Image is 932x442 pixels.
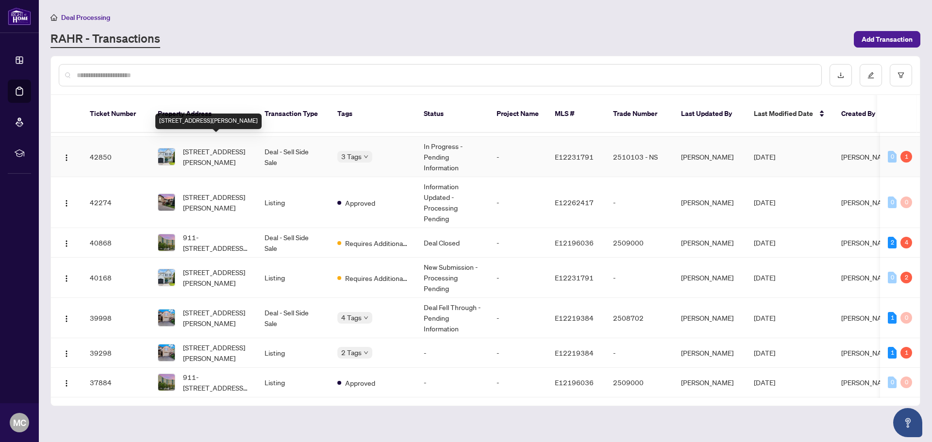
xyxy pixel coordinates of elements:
img: Logo [63,275,70,282]
div: 0 [888,272,897,283]
td: Deal - Sell Side Sale [257,137,330,177]
td: In Progress - Pending Information [416,137,489,177]
button: Logo [59,375,74,390]
span: [PERSON_NAME] [841,198,894,207]
span: 911-[STREET_ADDRESS][PERSON_NAME] [183,372,249,393]
th: Status [416,95,489,133]
td: New Submission - Processing Pending [416,258,489,298]
button: Logo [59,310,74,326]
span: Requires Additional Docs [345,238,408,248]
td: 42274 [82,177,150,228]
span: [DATE] [754,313,775,322]
img: thumbnail-img [158,269,175,286]
th: Property Address [150,95,257,133]
button: Add Transaction [854,31,920,48]
td: Listing [257,258,330,298]
span: [DATE] [754,273,775,282]
td: - [605,338,673,368]
span: 3 Tags [341,151,362,162]
th: Project Name [489,95,547,133]
td: - [489,137,547,177]
td: [PERSON_NAME] [673,228,746,258]
div: 2 [900,272,912,283]
button: download [830,64,852,86]
span: E12231791 [555,273,594,282]
span: [DATE] [754,348,775,357]
img: thumbnail-img [158,148,175,165]
td: - [416,368,489,397]
td: Listing [257,368,330,397]
span: down [364,350,368,355]
span: E12219384 [555,348,594,357]
button: Logo [59,345,74,360]
div: 1 [888,347,897,359]
span: Deal Processing [61,13,110,22]
td: - [489,177,547,228]
td: 40168 [82,258,150,298]
img: thumbnail-img [158,234,175,251]
img: thumbnail-img [158,374,175,391]
span: download [837,72,844,79]
td: - [489,368,547,397]
span: E12196036 [555,378,594,387]
td: 39298 [82,338,150,368]
th: Tags [330,95,416,133]
td: Deal - Sell Side Sale [257,228,330,258]
img: Logo [63,154,70,162]
td: Deal Closed [416,228,489,258]
td: - [489,298,547,338]
span: [DATE] [754,198,775,207]
td: 2510103 - NS [605,137,673,177]
span: E12231791 [555,152,594,161]
td: [PERSON_NAME] [673,137,746,177]
div: 1 [888,312,897,324]
div: 0 [888,151,897,163]
span: down [364,154,368,159]
span: Add Transaction [862,32,913,47]
span: down [364,315,368,320]
td: 2508702 [605,298,673,338]
span: 911-[STREET_ADDRESS][PERSON_NAME] [183,232,249,253]
th: Created By [833,95,892,133]
span: [DATE] [754,378,775,387]
td: Listing [257,338,330,368]
img: logo [8,7,31,25]
td: [PERSON_NAME] [673,177,746,228]
span: [PERSON_NAME] [841,348,894,357]
td: - [489,228,547,258]
th: Last Updated By [673,95,746,133]
span: [STREET_ADDRESS][PERSON_NAME] [183,342,249,363]
div: 2 [888,237,897,248]
td: 40868 [82,228,150,258]
td: 2509000 [605,368,673,397]
span: Approved [345,377,375,388]
button: Logo [59,270,74,285]
img: thumbnail-img [158,344,175,361]
span: [PERSON_NAME] [841,313,894,322]
th: Ticket Number [82,95,150,133]
td: Deal - Sell Side Sale [257,298,330,338]
span: [PERSON_NAME] [841,152,894,161]
td: Deal Fell Through - Pending Information [416,298,489,338]
span: edit [867,72,874,79]
img: thumbnail-img [158,310,175,326]
th: Transaction Type [257,95,330,133]
span: [STREET_ADDRESS][PERSON_NAME] [183,192,249,213]
span: E12219384 [555,313,594,322]
button: edit [860,64,882,86]
div: 1 [900,347,912,359]
td: [PERSON_NAME] [673,258,746,298]
td: - [605,177,673,228]
div: 0 [888,377,897,388]
span: [PERSON_NAME] [841,273,894,282]
td: - [489,258,547,298]
td: 39998 [82,298,150,338]
td: Listing [257,177,330,228]
span: [STREET_ADDRESS][PERSON_NAME] [183,267,249,288]
span: [PERSON_NAME] [841,378,894,387]
td: [PERSON_NAME] [673,368,746,397]
span: [DATE] [754,152,775,161]
td: 37884 [82,368,150,397]
th: Trade Number [605,95,673,133]
span: [STREET_ADDRESS][PERSON_NAME] [183,307,249,328]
